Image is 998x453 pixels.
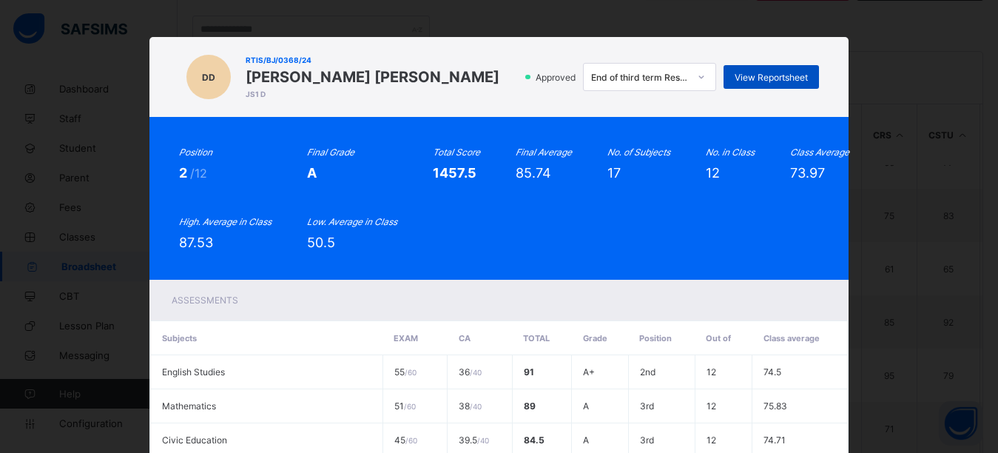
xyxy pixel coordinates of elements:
[477,436,489,445] span: / 40
[591,72,689,83] div: End of third term Result
[433,147,480,158] i: Total Score
[639,333,672,343] span: Position
[179,216,272,227] i: High. Average in Class
[763,434,786,446] span: 74.71
[607,165,621,181] span: 17
[202,72,215,83] span: DD
[404,402,416,411] span: / 60
[394,333,418,343] span: EXAM
[162,366,225,377] span: English Studies
[706,333,731,343] span: Out of
[246,56,499,64] span: RTIS/BJ/0368/24
[640,366,655,377] span: 2nd
[583,400,589,412] span: A
[179,235,213,250] span: 87.53
[583,366,595,377] span: A+
[179,165,190,181] span: 2
[162,333,197,343] span: Subjects
[523,333,550,343] span: Total
[790,165,825,181] span: 73.97
[470,402,482,411] span: / 40
[707,434,716,446] span: 12
[707,366,716,377] span: 12
[190,166,207,181] span: /12
[394,400,416,412] span: 51
[735,72,808,83] span: View Reportsheet
[172,295,238,306] span: Assessments
[307,165,317,181] span: A
[459,333,471,343] span: CA
[307,147,354,158] i: Final Grade
[470,368,482,377] span: / 40
[706,147,755,158] i: No. in Class
[763,400,787,412] span: 75.83
[640,434,654,446] span: 3rd
[307,216,397,227] i: Low. Average in Class
[707,400,716,412] span: 12
[246,68,499,86] span: [PERSON_NAME] [PERSON_NAME]
[307,235,335,250] span: 50.5
[162,434,227,446] span: Civic Education
[162,400,216,412] span: Mathematics
[405,368,417,377] span: / 60
[763,333,820,343] span: Class average
[640,400,654,412] span: 3rd
[524,366,534,377] span: 91
[405,436,417,445] span: / 60
[706,165,720,181] span: 12
[459,400,482,412] span: 38
[583,434,589,446] span: A
[459,366,482,377] span: 36
[459,434,489,446] span: 39.5
[524,400,536,412] span: 89
[583,333,607,343] span: Grade
[607,147,670,158] i: No. of Subjects
[763,366,781,377] span: 74.5
[179,147,212,158] i: Position
[790,147,849,158] i: Class Average
[394,366,417,377] span: 55
[246,90,499,98] span: JS1 D
[516,165,551,181] span: 85.74
[433,165,476,181] span: 1457.5
[394,434,417,446] span: 45
[524,434,544,446] span: 84.5
[534,72,580,83] span: Approved
[516,147,572,158] i: Final Average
